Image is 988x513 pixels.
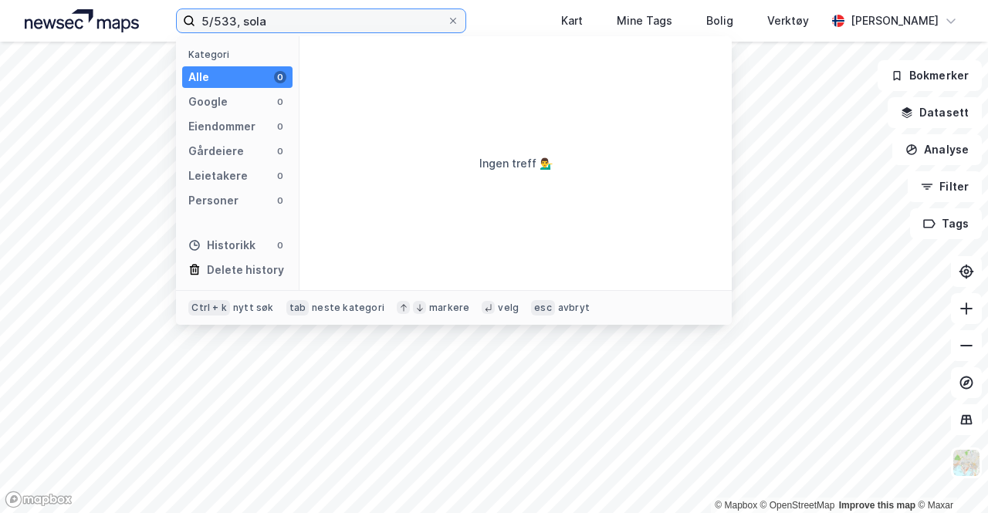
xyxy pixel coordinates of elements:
[312,302,384,314] div: neste kategori
[561,12,583,30] div: Kart
[911,439,988,513] div: Kontrollprogram for chat
[188,236,255,255] div: Historikk
[274,96,286,108] div: 0
[706,12,733,30] div: Bolig
[479,154,553,173] div: Ingen treff 💁‍♂️
[839,500,915,511] a: Improve this map
[531,300,555,316] div: esc
[715,500,757,511] a: Mapbox
[851,12,939,30] div: [PERSON_NAME]
[188,93,228,111] div: Google
[188,117,255,136] div: Eiendommer
[558,302,590,314] div: avbryt
[892,134,982,165] button: Analyse
[274,170,286,182] div: 0
[274,194,286,207] div: 0
[274,145,286,157] div: 0
[188,300,230,316] div: Ctrl + k
[910,208,982,239] button: Tags
[617,12,672,30] div: Mine Tags
[233,302,274,314] div: nytt søk
[908,171,982,202] button: Filter
[195,9,447,32] input: Søk på adresse, matrikkel, gårdeiere, leietakere eller personer
[188,167,248,185] div: Leietakere
[207,261,284,279] div: Delete history
[878,60,982,91] button: Bokmerker
[767,12,809,30] div: Verktøy
[429,302,469,314] div: markere
[498,302,519,314] div: velg
[274,71,286,83] div: 0
[888,97,982,128] button: Datasett
[188,191,239,210] div: Personer
[911,439,988,513] iframe: Chat Widget
[188,68,209,86] div: Alle
[25,9,139,32] img: logo.a4113a55bc3d86da70a041830d287a7e.svg
[188,142,244,160] div: Gårdeiere
[5,491,73,508] a: Mapbox homepage
[188,49,293,60] div: Kategori
[760,500,835,511] a: OpenStreetMap
[274,239,286,251] div: 0
[274,120,286,133] div: 0
[286,300,310,316] div: tab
